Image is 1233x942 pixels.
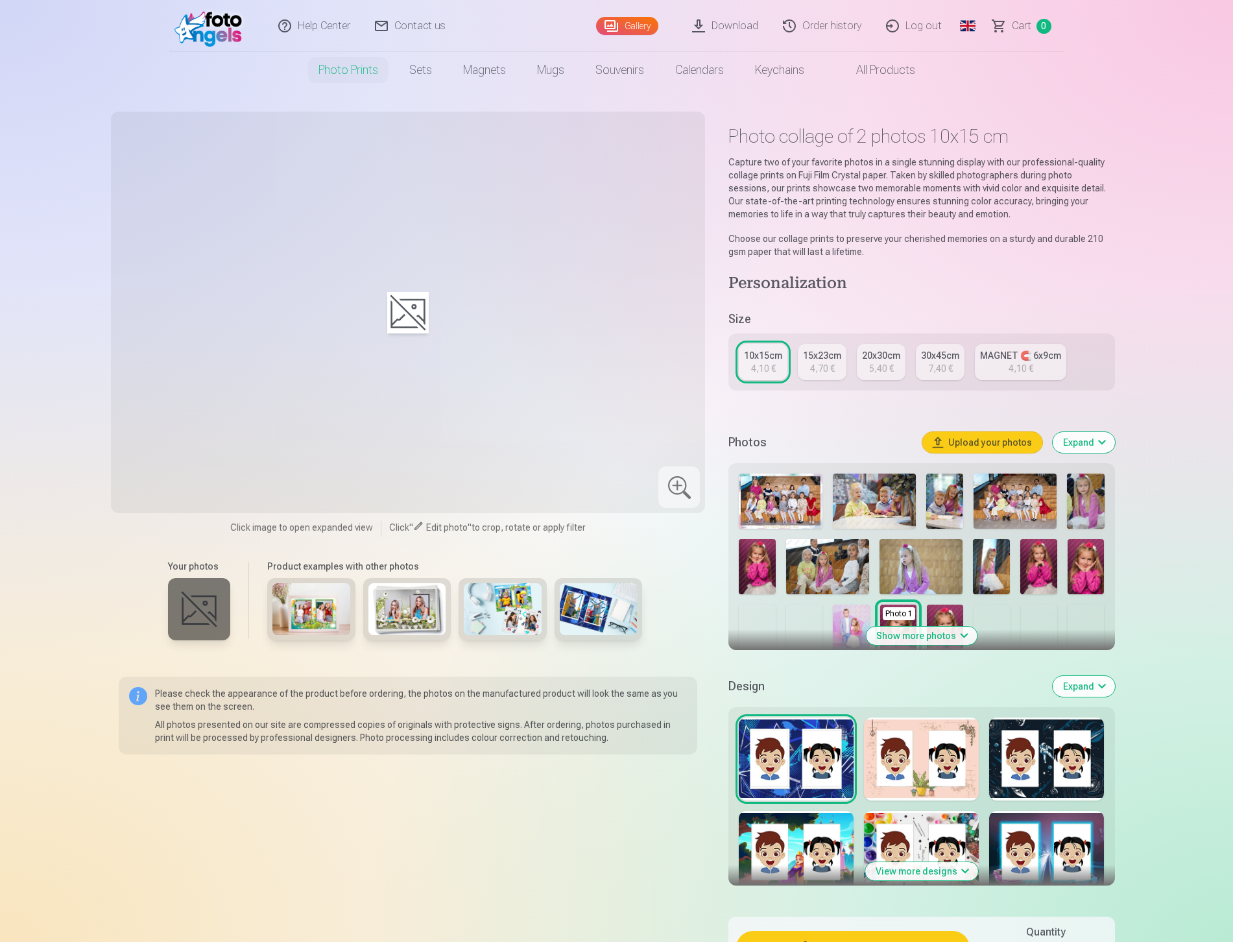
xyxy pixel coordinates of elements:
[803,349,841,362] div: 15x23cm
[883,607,915,620] div: Photo 1
[394,52,448,88] a: Sets
[168,560,230,573] h6: Your photos
[862,349,900,362] div: 20x30cm
[728,125,1114,148] h1: Photo collage of 2 photos 10x15 cm
[739,52,820,88] a: Keychains
[728,433,911,452] h5: Photos
[409,522,413,533] span: "
[660,52,739,88] a: Calendars
[174,5,249,47] img: /fa1
[472,522,586,533] span: to crop, rotate or apply filter
[980,349,1061,362] div: MAGNET 🧲 6x9cm
[426,522,468,533] span: Edit photo
[1026,924,1066,940] h5: Quantity
[928,362,953,375] div: 7,40 €
[865,862,978,880] button: View more designs
[921,349,959,362] div: 30x45cm
[389,522,409,533] span: Click
[262,560,647,573] h6: Product examples with other photos
[596,17,658,35] a: Gallery
[975,344,1066,380] a: MAGNET 🧲 6x9cm4,10 €
[468,522,472,533] span: "
[857,344,905,380] a: 20x30cm5,40 €
[922,432,1042,453] button: Upload your photos
[448,52,521,88] a: Magnets
[1009,362,1033,375] div: 4,10 €
[580,52,660,88] a: Souvenirs
[728,232,1114,258] p: Choose our collage prints to preserve your cherished memories on a sturdy and durable 210 gsm pap...
[866,627,977,645] button: Show more photos
[521,52,580,88] a: Mugs
[155,718,688,744] p: All photos presented on our site are compressed copies of originals with protective signs. After ...
[1053,432,1115,453] button: Expand
[728,310,1114,328] h5: Size
[798,344,846,380] a: 15x23cm4,70 €
[744,349,782,362] div: 10x15cm
[728,274,1114,295] h4: Personalization
[1053,676,1115,697] button: Expand
[869,362,894,375] div: 5,40 €
[1012,18,1031,34] span: Сart
[728,156,1114,221] p: Capture two of your favorite photos in a single stunning display with our professional-quality co...
[916,344,964,380] a: 30x45cm7,40 €
[739,344,787,380] a: 10x15cm4,10 €
[728,677,1042,695] h5: Design
[303,52,394,88] a: Photo prints
[1036,19,1051,34] span: 0
[155,687,688,713] p: Please check the appearance of the product before ordering, the photos on the manufactured produc...
[230,521,373,534] span: Click image to open expanded view
[810,362,835,375] div: 4,70 €
[820,52,931,88] a: All products
[751,362,776,375] div: 4,10 €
